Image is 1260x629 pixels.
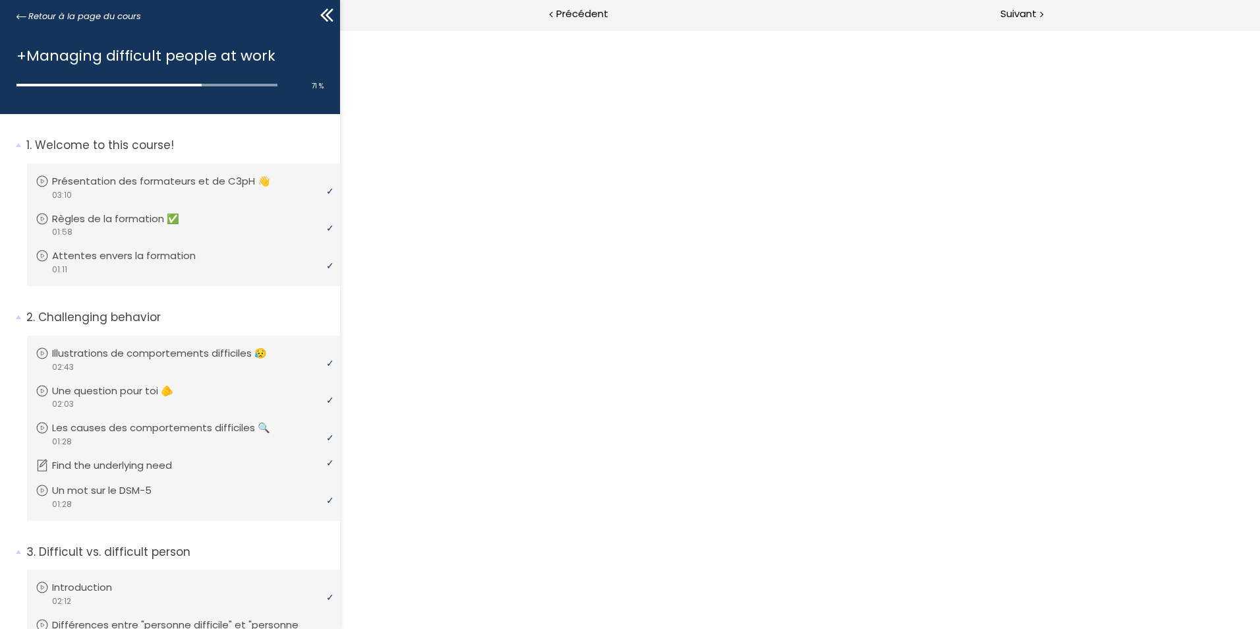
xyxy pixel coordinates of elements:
[52,458,192,473] p: Find the underlying need
[51,189,72,201] span: 03:10
[51,264,67,276] span: 01:11
[1000,6,1037,22] span: Suivant
[26,137,330,154] p: Welcome to this course!
[28,9,141,24] span: Retour à la page du cours
[312,81,324,91] span: 71 %
[26,544,330,560] p: Difficult vs. difficult person
[7,600,141,629] iframe: chat widget
[52,384,193,398] p: Une question pour toi 🫵
[26,309,330,326] p: Challenging behavior
[51,436,72,448] span: 01:28
[51,226,72,238] span: 01:58
[52,421,290,435] p: Les causes des comportements difficiles 🔍
[51,498,72,510] span: 01:28
[556,6,608,22] span: Précédent
[52,212,199,226] p: Règles de la formation ✅
[16,9,141,24] a: Retour à la page du cours
[51,398,74,410] span: 02:03
[52,483,171,498] p: Un mot sur le DSM-5
[51,361,74,373] span: 02:43
[52,249,215,263] p: Attentes envers la formation
[26,137,32,154] span: 1.
[51,595,71,607] span: 02:12
[52,580,132,595] p: Introduction
[52,346,287,361] p: Illustrations de comportements difficiles 😥
[16,44,317,67] h1: +Managing difficult people at work
[26,544,36,560] span: 3.
[52,174,290,189] p: Présentation des formateurs et de C3pH 👋
[26,309,35,326] span: 2.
